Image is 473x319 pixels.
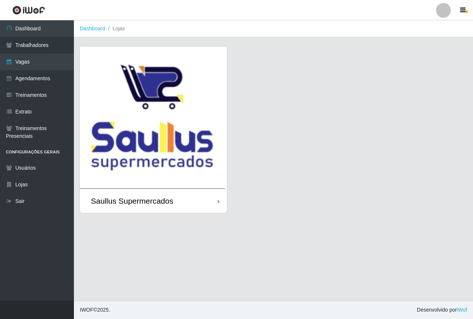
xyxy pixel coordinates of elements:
li: Lojas [105,25,125,33]
span: IWOF [80,307,93,313]
div: Saullus Supermercados [91,196,173,206]
img: CoreUI Logo [12,6,45,15]
a: Saullus Supermercados [80,47,227,213]
nav: breadcrumb [74,20,473,37]
a: iWof [457,307,467,313]
span: © 2025 . [80,306,110,314]
span: Desenvolvido por [417,306,467,314]
img: cardImg [80,47,227,189]
a: Dashboard [80,26,105,31]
